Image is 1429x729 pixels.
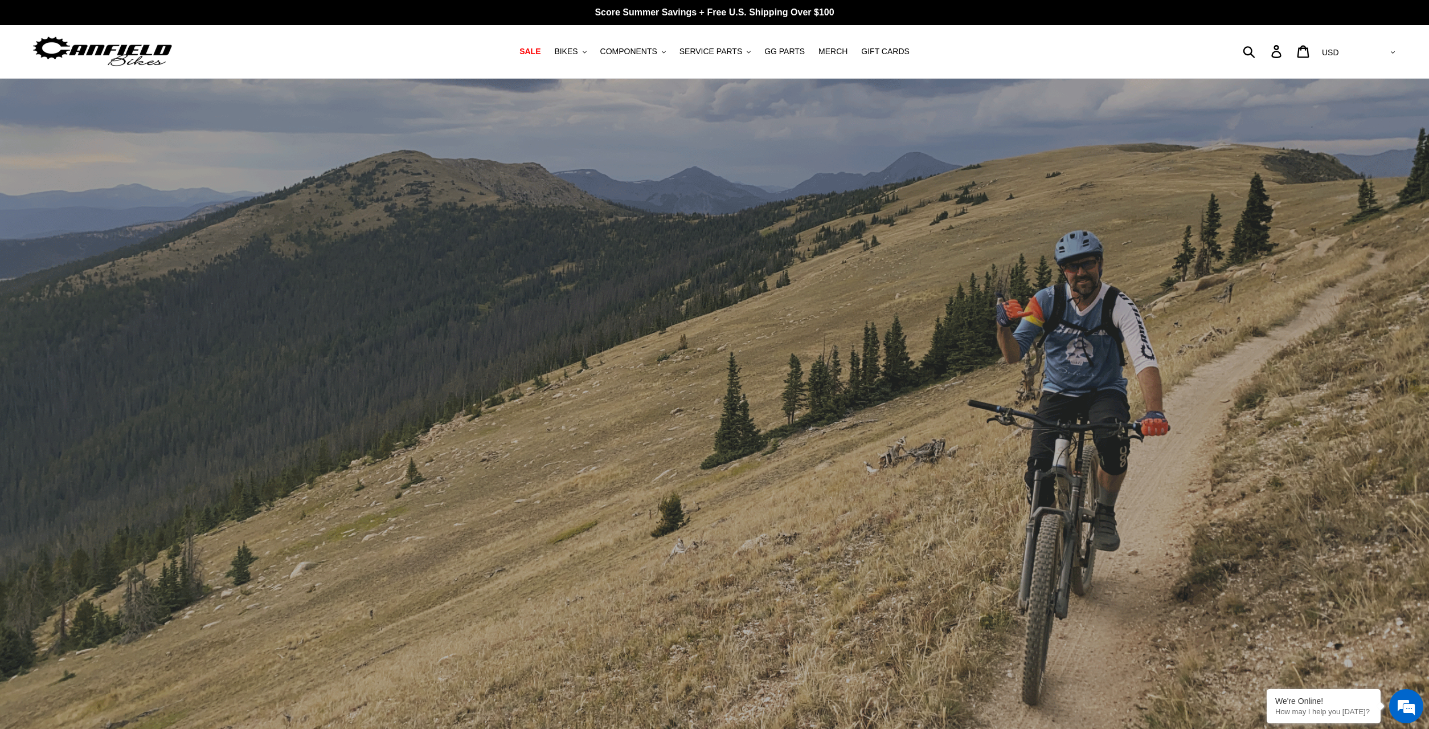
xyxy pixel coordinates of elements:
[548,44,592,59] button: BIKES
[679,47,742,56] span: SERVICE PARTS
[600,47,657,56] span: COMPONENTS
[519,47,541,56] span: SALE
[514,44,546,59] a: SALE
[1275,697,1372,706] div: We're Online!
[759,44,810,59] a: GG PARTS
[674,44,756,59] button: SERVICE PARTS
[31,34,174,70] img: Canfield Bikes
[813,44,853,59] a: MERCH
[861,47,910,56] span: GIFT CARDS
[1275,707,1372,716] p: How may I help you today?
[855,44,915,59] a: GIFT CARDS
[818,47,847,56] span: MERCH
[1249,39,1278,64] input: Search
[595,44,671,59] button: COMPONENTS
[764,47,805,56] span: GG PARTS
[554,47,578,56] span: BIKES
